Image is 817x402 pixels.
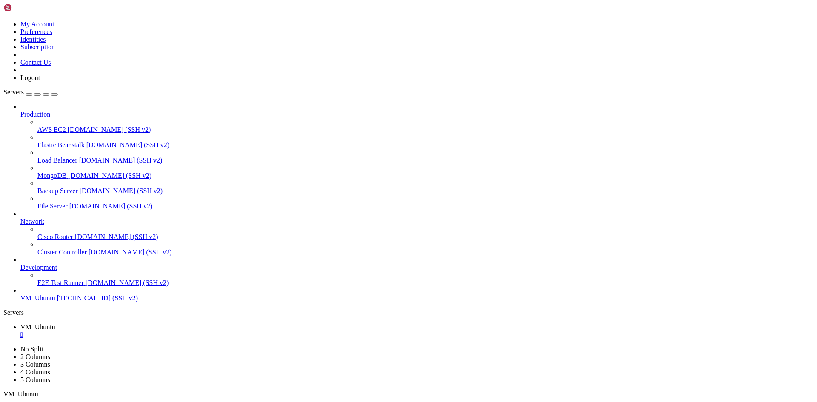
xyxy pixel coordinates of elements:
[79,157,163,164] span: [DOMAIN_NAME] (SSH v2)
[69,202,153,210] span: [DOMAIN_NAME] (SSH v2)
[3,309,814,316] div: Servers
[86,279,169,286] span: [DOMAIN_NAME] (SSH v2)
[37,187,814,195] a: Backup Server [DOMAIN_NAME] (SSH v2)
[37,164,814,180] li: MongoDB [DOMAIN_NAME] (SSH v2)
[20,59,51,66] a: Contact Us
[20,218,814,225] a: Network
[37,126,66,133] span: AWS EC2
[20,28,52,35] a: Preferences
[89,248,172,256] span: [DOMAIN_NAME] (SSH v2)
[37,141,85,148] span: Elastic Beanstalk
[37,126,814,134] a: AWS EC2 [DOMAIN_NAME] (SSH v2)
[20,218,44,225] span: Network
[37,141,814,149] a: Elastic Beanstalk [DOMAIN_NAME] (SSH v2)
[37,157,77,164] span: Load Balancer
[20,376,50,383] a: 5 Columns
[37,157,814,164] a: Load Balancer [DOMAIN_NAME] (SSH v2)
[86,141,170,148] span: [DOMAIN_NAME] (SSH v2)
[37,225,814,241] li: Cisco Router [DOMAIN_NAME] (SSH v2)
[37,241,814,256] li: Cluster Controller [DOMAIN_NAME] (SSH v2)
[3,88,24,96] span: Servers
[75,233,158,240] span: [DOMAIN_NAME] (SSH v2)
[37,248,87,256] span: Cluster Controller
[20,74,40,81] a: Logout
[20,36,46,43] a: Identities
[20,256,814,287] li: Development
[37,202,68,210] span: File Server
[20,264,57,271] span: Development
[37,187,78,194] span: Backup Server
[20,294,55,302] span: VM_Ubuntu
[3,391,38,398] span: VM_Ubuntu
[37,202,814,210] a: File Server [DOMAIN_NAME] (SSH v2)
[20,294,814,302] a: VM_Ubuntu [TECHNICAL_ID] (SSH v2)
[3,3,52,12] img: Shellngn
[37,248,814,256] a: Cluster Controller [DOMAIN_NAME] (SSH v2)
[20,103,814,210] li: Production
[37,134,814,149] li: Elastic Beanstalk [DOMAIN_NAME] (SSH v2)
[37,195,814,210] li: File Server [DOMAIN_NAME] (SSH v2)
[68,126,151,133] span: [DOMAIN_NAME] (SSH v2)
[20,287,814,302] li: VM_Ubuntu [TECHNICAL_ID] (SSH v2)
[57,294,138,302] span: [TECHNICAL_ID] (SSH v2)
[3,88,58,96] a: Servers
[37,233,814,241] a: Cisco Router [DOMAIN_NAME] (SSH v2)
[20,353,50,360] a: 2 Columns
[37,279,814,287] a: E2E Test Runner [DOMAIN_NAME] (SSH v2)
[20,361,50,368] a: 3 Columns
[20,345,43,353] a: No Split
[37,180,814,195] li: Backup Server [DOMAIN_NAME] (SSH v2)
[20,20,54,28] a: My Account
[20,264,814,271] a: Development
[37,149,814,164] li: Load Balancer [DOMAIN_NAME] (SSH v2)
[20,111,50,118] span: Production
[37,118,814,134] li: AWS EC2 [DOMAIN_NAME] (SSH v2)
[20,323,814,339] a: VM_Ubuntu
[20,331,814,339] a: 
[20,111,814,118] a: Production
[80,187,163,194] span: [DOMAIN_NAME] (SSH v2)
[20,210,814,256] li: Network
[37,172,66,179] span: MongoDB
[37,233,73,240] span: Cisco Router
[20,323,55,331] span: VM_Ubuntu
[20,368,50,376] a: 4 Columns
[20,43,55,51] a: Subscription
[37,279,84,286] span: E2E Test Runner
[68,172,151,179] span: [DOMAIN_NAME] (SSH v2)
[37,172,814,180] a: MongoDB [DOMAIN_NAME] (SSH v2)
[37,271,814,287] li: E2E Test Runner [DOMAIN_NAME] (SSH v2)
